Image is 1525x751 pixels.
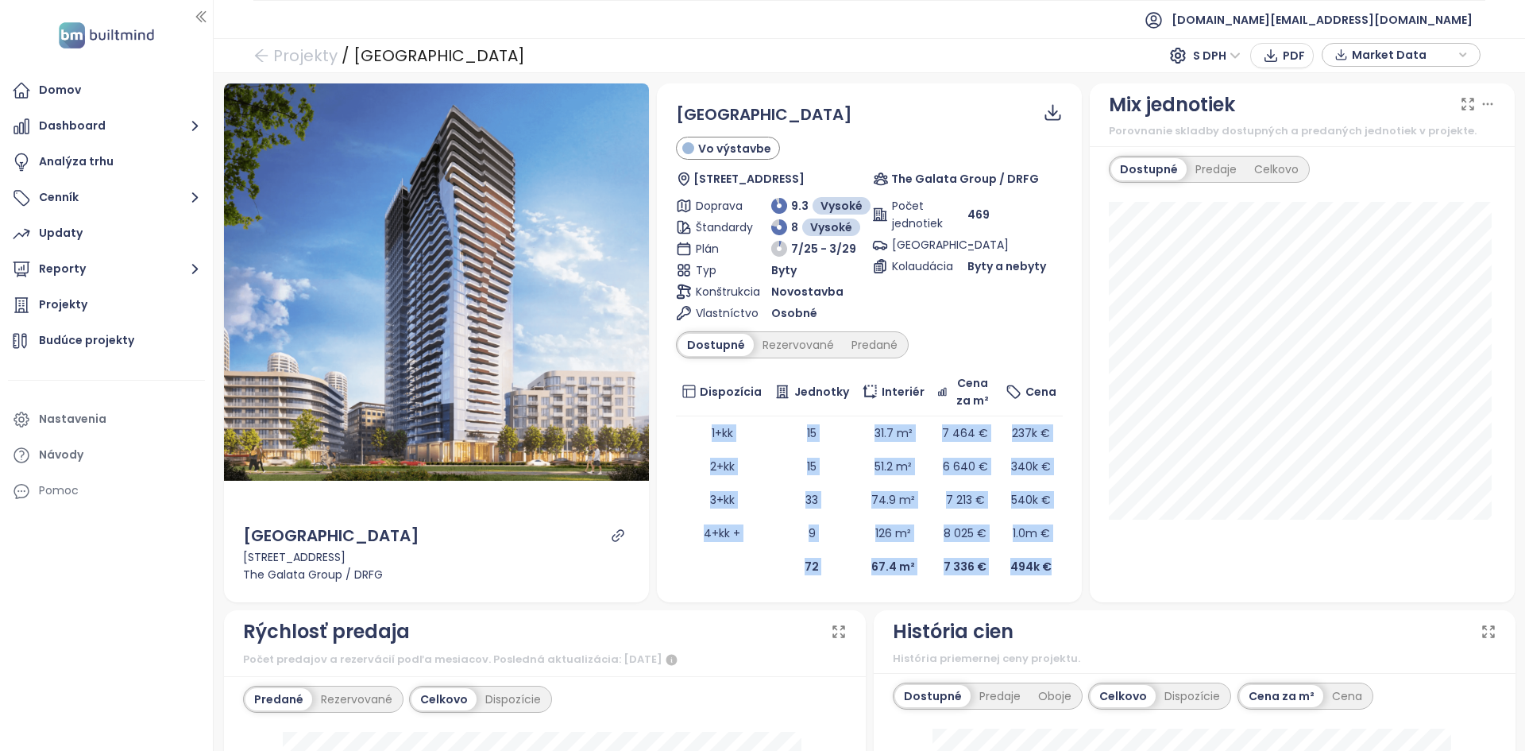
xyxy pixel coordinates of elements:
span: 7 464 € [942,425,988,441]
a: Projekty [8,289,205,321]
div: Analýza trhu [39,152,114,172]
button: Dashboard [8,110,205,142]
span: 7 213 € [946,492,985,508]
div: [STREET_ADDRESS] [243,548,630,566]
div: [GEOGRAPHIC_DATA] [353,41,525,70]
a: Domov [8,75,205,106]
td: 9 [768,517,855,550]
span: 237k € [1012,425,1050,441]
div: Dispozície [1156,685,1229,707]
div: Updaty [39,223,83,243]
div: Rezervované [754,334,843,356]
span: [STREET_ADDRESS] [693,170,805,188]
a: link [611,528,625,543]
span: Jednotky [794,383,849,401]
td: 33 [768,483,855,517]
span: Dispozícia [700,383,762,401]
div: The Galata Group / DRFG [243,566,630,583]
div: Rezervované [312,688,401,710]
div: Predané [245,688,312,710]
div: Budúce projekty [39,331,134,350]
span: Byty a nebyty [967,257,1046,275]
span: 6 640 € [943,459,988,474]
div: button [1330,43,1472,67]
span: S DPH [1193,44,1241,68]
div: Nastavenia [39,409,106,429]
div: Pomoc [8,475,205,507]
td: 51.2 m² [855,450,931,483]
button: Cenník [8,182,205,214]
a: Budúce projekty [8,325,205,357]
div: Cena [1323,685,1371,707]
div: Predaje [971,685,1029,707]
div: Pomoc [39,481,79,501]
td: 31.7 m² [855,416,931,450]
b: 67.4 m² [871,559,915,575]
span: 540k € [1011,492,1051,508]
div: Rýchlosť predaja [243,617,410,647]
b: 72 [805,559,819,575]
div: Mix jednotiek [1109,90,1235,120]
a: Návody [8,439,205,471]
a: Analýza trhu [8,146,205,178]
span: 1.0m € [1013,525,1050,541]
span: Typ [696,261,743,279]
td: 15 [768,450,855,483]
a: Nastavenia [8,404,205,436]
div: Projekty [39,295,87,315]
span: Konštrukcia [696,283,743,300]
span: Novostavba [771,283,844,300]
a: Updaty [8,218,205,250]
span: The Galata Group / DRFG [891,170,1039,188]
div: História priemernej ceny projektu. [893,651,1496,667]
div: Porovnanie skladby dostupných a predaných jednotiek v projekte. [1109,123,1496,139]
span: 9.3 [791,197,809,215]
span: 8 [791,219,798,236]
td: 2+kk [676,450,769,483]
span: Kolaudácia [892,257,940,275]
div: Dispozície [477,688,550,710]
td: 74.9 m² [855,483,931,517]
div: Domov [39,80,81,100]
td: 1+kk [676,416,769,450]
button: Reporty [8,254,205,285]
span: 8 025 € [944,525,986,541]
div: Dostupné [895,685,971,707]
span: Plán [696,240,743,257]
span: 7/25 - 3/29 [791,240,856,257]
div: Celkovo [411,688,477,710]
div: História cien [893,617,1013,647]
div: Počet predajov a rezervácií podľa mesiacov. Posledná aktualizácia: [DATE] [243,651,847,670]
span: Doprava [696,197,743,215]
td: 4+kk + [676,517,769,550]
span: [GEOGRAPHIC_DATA] [676,103,852,126]
span: Vlastníctvo [696,304,743,322]
div: Návody [39,445,83,465]
a: arrow-left Projekty [253,41,338,70]
span: PDF [1283,47,1305,64]
span: Vo výstavbe [698,140,771,157]
td: 126 m² [855,517,931,550]
div: Celkovo [1091,685,1156,707]
div: Dostupné [1111,158,1187,180]
div: Oboje [1029,685,1080,707]
div: Cena za m² [1240,685,1323,707]
img: logo [54,19,159,52]
span: Počet jednotiek [892,197,940,232]
div: Celkovo [1245,158,1307,180]
div: Dostupné [678,334,754,356]
span: Vysoké [820,197,863,215]
b: 7 336 € [944,559,986,575]
span: Interiér [882,383,925,401]
span: Byty [771,261,797,279]
div: Predaje [1187,158,1245,180]
b: 494k € [1010,559,1052,575]
span: 469 [967,206,990,223]
span: 340k € [1011,459,1051,474]
span: - [967,237,974,253]
span: [DOMAIN_NAME][EMAIL_ADDRESS][DOMAIN_NAME] [1172,1,1473,39]
span: arrow-left [253,48,269,64]
div: Predané [843,334,906,356]
span: Market Data [1352,43,1454,67]
div: [GEOGRAPHIC_DATA] [243,524,419,548]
